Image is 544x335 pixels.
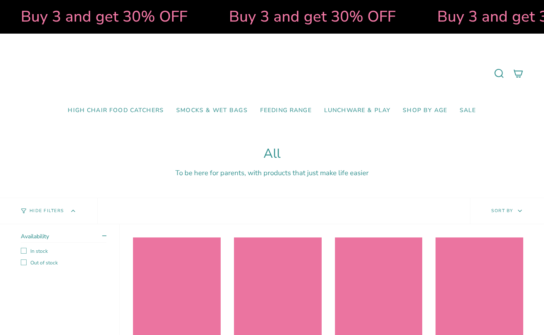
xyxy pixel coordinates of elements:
span: Lunchware & Play [324,107,390,114]
summary: Availability [21,232,106,243]
span: To be here for parents, with products that just make life easier [175,168,369,178]
a: SALE [453,101,482,120]
a: Feeding Range [254,101,318,120]
span: Sort by [491,208,513,214]
span: Hide Filters [30,209,64,213]
a: High Chair Food Catchers [62,101,170,120]
strong: Buy 3 and get 30% OFF [200,6,367,27]
span: Smocks & Wet Bags [176,107,248,114]
a: Smocks & Wet Bags [170,101,254,120]
a: Lunchware & Play [318,101,396,120]
label: In stock [21,248,106,254]
span: Shop by Age [403,107,447,114]
a: Shop by Age [396,101,453,120]
a: Mumma’s Little Helpers [200,46,344,101]
span: Feeding Range [260,107,312,114]
button: Sort by [470,198,544,224]
span: High Chair Food Catchers [68,107,164,114]
label: Out of stock [21,259,106,266]
h1: All [21,146,523,161]
span: SALE [460,107,476,114]
span: Availability [21,232,49,240]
